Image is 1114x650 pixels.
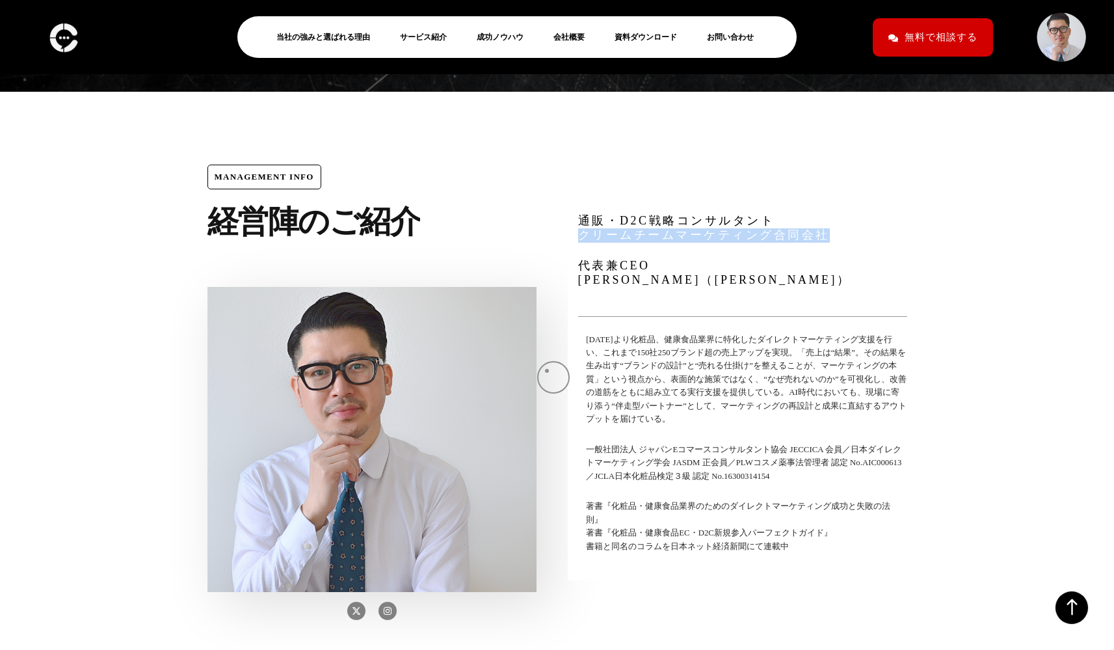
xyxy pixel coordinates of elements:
p: 一般社団法人 ジャパンEコマースコンサルタント協会 JECCICA 会員／日本ダイレクトマーケティング学会 JASDM 正会員／PLWコスメ薬事法管理者 認定 No.AIC000613／JCLA... [586,443,907,483]
a: サービス紹介 [400,29,457,45]
div: ご [329,205,360,239]
a: 無料で相談する [873,18,993,57]
div: 陣 [268,205,298,239]
a: 会社概要 [553,29,595,45]
div: 紹 [360,205,390,239]
div: の [298,205,329,239]
p: 通販・D2C戦略コンサルタント クリームチームマーケティング合同会社 [578,214,895,242]
span: Management Info [207,165,321,189]
a: 資料ダウンロード [615,29,687,45]
a: 成功ノウハウ [477,29,534,45]
p: [DATE]より化粧品、健康食品業界に特化したダイレクトマーケティング支援を行い、これまで150社250ブランド超の売上アップを実現。「売上は“結果”。その結果を生み出す“ブランドの設計”と“売... [586,333,907,426]
span: 無料で相談する [905,26,977,49]
div: 経 [207,205,238,239]
div: 介 [390,205,421,239]
p: 著書『化粧品・健康食品業界のためのダイレクトマーケティング成功と失敗の法則』 著書『化粧品・健康食品EC・D2C新規参入パーフェクトガイド』 書籍と同名のコラムを日本ネット経済新聞にて連載中 [586,500,907,553]
p: 代表兼CEO [PERSON_NAME]（[PERSON_NAME]） [578,259,895,287]
img: 化粧品・健康食品 通販・D2C業界に特化したコンサルティングとダイレクトマーケティング支援 [207,287,537,592]
img: logo-c [46,18,81,57]
a: お問い合わせ [707,29,764,45]
div: 営 [237,205,268,239]
a: 当社の強みと選ばれる理由 [276,29,380,45]
a: logo-c [46,31,81,42]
